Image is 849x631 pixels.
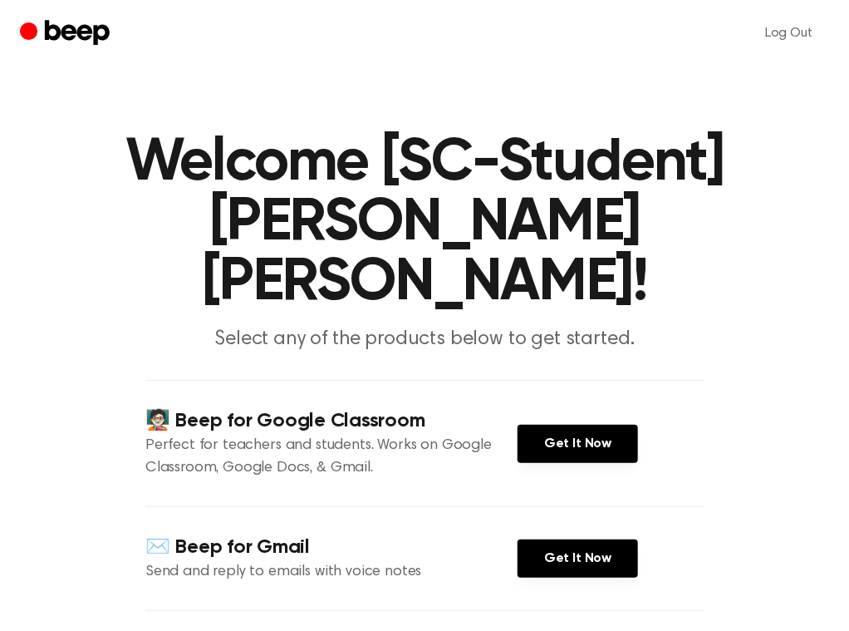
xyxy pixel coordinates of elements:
p: Select any of the products below to get started. [106,326,743,353]
p: Perfect for teachers and students. Works on Google Classroom, Google Docs, & Gmail. [145,435,518,480]
h4: ✉️ Beep for Gmail [145,534,518,561]
a: Beep [20,17,114,50]
h4: 🧑🏻‍🏫 Beep for Google Classroom [145,407,518,435]
a: Get It Now [518,540,638,578]
h1: Welcome [SC-Student] [PERSON_NAME] [PERSON_NAME]! [20,133,829,313]
p: Send and reply to emails with voice notes [145,561,518,584]
a: Get It Now [518,425,638,463]
a: Log Out [748,13,829,53]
